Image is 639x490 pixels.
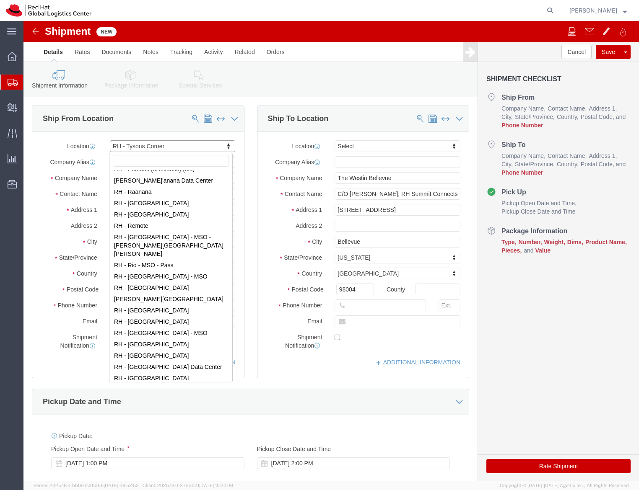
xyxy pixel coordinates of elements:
span: [DATE] 10:20:09 [199,483,233,488]
button: [PERSON_NAME] [569,5,627,15]
iframe: FS Legacy Container [23,21,639,481]
img: logo [6,4,91,17]
span: Client: 2025.18.0-27d3021 [143,483,233,488]
span: Copyright © [DATE]-[DATE] Agistix Inc., All Rights Reserved [500,482,629,489]
span: Server: 2025.18.0-bb0e0c2bd68 [34,483,139,488]
span: [DATE] 09:52:52 [104,483,139,488]
span: Soojung Mansberger [569,6,617,15]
